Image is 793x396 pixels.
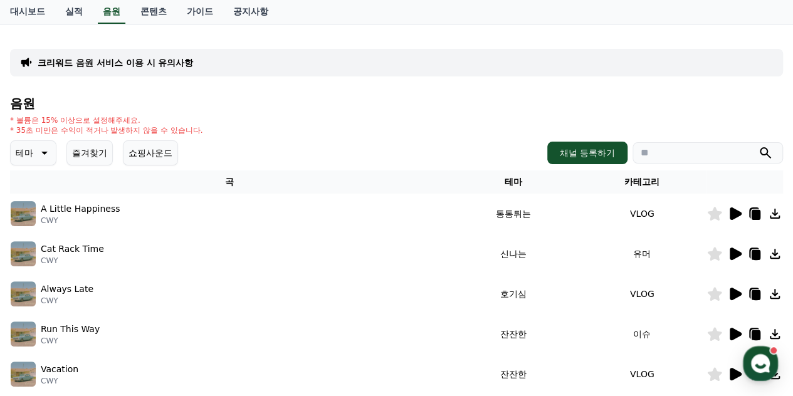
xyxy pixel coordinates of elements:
td: 잔잔한 [448,354,577,394]
span: 설정 [194,311,209,321]
td: VLOG [577,194,706,234]
button: 테마 [10,140,56,165]
th: 테마 [448,170,577,194]
td: VLOG [577,354,706,394]
p: Vacation [41,363,78,376]
td: 이슈 [577,314,706,354]
button: 즐겨찾기 [66,140,113,165]
a: 대화 [83,292,162,323]
h4: 음원 [10,96,783,110]
a: 설정 [162,292,241,323]
a: 크리워드 음원 서비스 이용 시 유의사항 [38,56,193,69]
p: CWY [41,216,120,226]
p: * 35초 미만은 수익이 적거나 발생하지 않을 수 있습니다. [10,125,203,135]
td: 통통튀는 [448,194,577,234]
p: * 볼륨은 15% 이상으로 설정해주세요. [10,115,203,125]
img: music [11,201,36,226]
td: 호기심 [448,274,577,314]
p: CWY [41,296,93,306]
span: 대화 [115,311,130,321]
img: music [11,241,36,266]
img: music [11,281,36,306]
p: CWY [41,376,78,386]
img: music [11,362,36,387]
img: music [11,321,36,346]
th: 곡 [10,170,448,194]
p: CWY [41,256,104,266]
td: 신나는 [448,234,577,274]
a: 홈 [4,292,83,323]
p: Cat Rack Time [41,242,104,256]
p: 테마 [16,144,33,162]
p: CWY [41,336,100,346]
p: A Little Happiness [41,202,120,216]
td: VLOG [577,274,706,314]
td: 잔잔한 [448,314,577,354]
th: 카테고리 [577,170,706,194]
td: 유머 [577,234,706,274]
p: Run This Way [41,323,100,336]
button: 쇼핑사운드 [123,140,178,165]
span: 홈 [39,311,47,321]
p: Always Late [41,283,93,296]
button: 채널 등록하기 [547,142,628,164]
